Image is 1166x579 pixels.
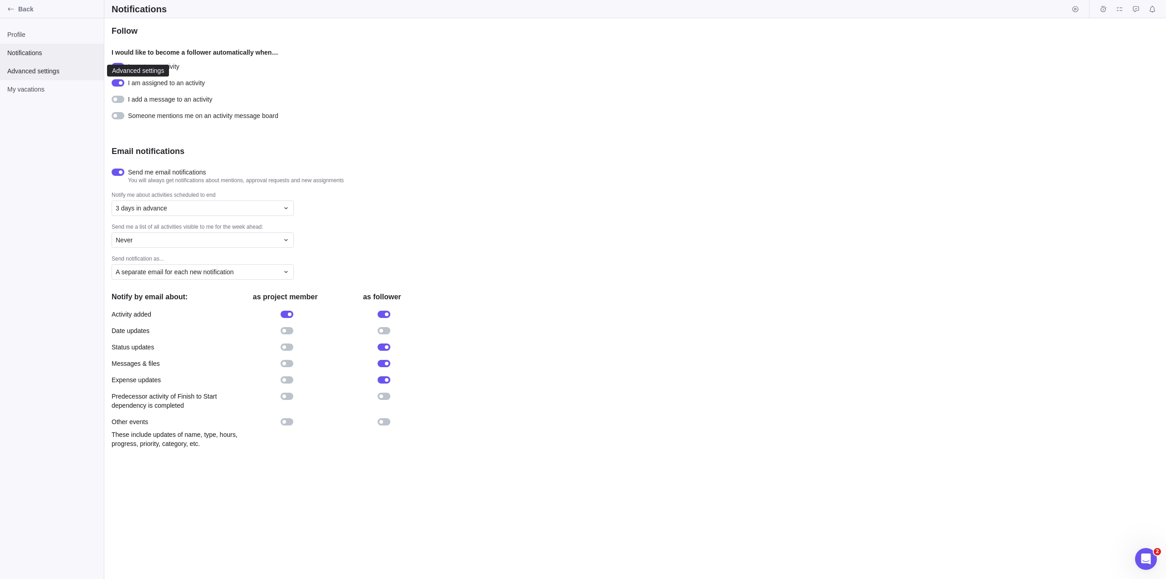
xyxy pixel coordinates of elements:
span: Advanced settings [7,67,97,76]
span: You will always get notifications about mentions, approval requests and new assignments [128,177,344,184]
div: Notify me about activities scheduled to end [112,191,430,200]
iframe: Intercom live chat [1135,548,1157,570]
div: Send notification as... [112,255,430,264]
span: I create an activity [128,62,179,71]
span: Notifications [1146,3,1159,15]
div: • [DATE] [87,141,113,151]
div: • [DATE] [87,74,113,83]
span: I add a message to an activity [128,95,212,104]
button: Ask a question [50,256,133,275]
div: [PERSON_NAME] [32,141,85,151]
span: Back [18,5,100,14]
span: Status updates [112,343,237,352]
span: Start timer [1069,3,1082,15]
h4: Notify by email about: [112,292,237,302]
span: Never [116,236,133,245]
h1: Messages [67,4,117,19]
div: These include updates of name, type, hours, progress, priority, category, etc. [112,430,261,448]
img: Profile image for Support [10,31,29,49]
a: Approval requests [1130,7,1142,14]
h2: Notifications [112,3,167,15]
span: Messages & files [112,359,237,368]
span: A separate email for each new notification [116,267,234,277]
span: Expense updates [112,375,237,384]
span: Other events [112,417,237,426]
h4: as project member [237,292,333,302]
p: I would like to become a follower automatically when… [112,47,430,62]
span: My assignments [1113,3,1126,15]
div: Advanced settings [111,67,165,74]
span: Home [36,307,55,313]
span: 3 days in advance [116,204,167,213]
div: • [DATE] [59,40,85,50]
span: Date updates [112,326,237,335]
a: Time logs [1097,7,1110,14]
a: My assignments [1113,7,1126,14]
span: Predecessor activity of Finish to Start dependency is completed [112,392,237,410]
div: [PERSON_NAME] [32,74,85,83]
a: Notifications [1146,7,1159,14]
img: Profile image for Vadim [10,98,29,117]
img: Profile image for Denise [10,65,29,83]
h3: Follow [112,26,138,36]
span: Send me email notifications [128,168,344,177]
span: Rate your conversation [32,31,107,39]
span: Activity added [112,310,237,319]
span: 2 [1154,548,1161,555]
button: Messages [91,284,182,321]
span: Time logs [1097,3,1110,15]
span: I am assigned to an activity [128,78,205,87]
div: Vadim [32,108,52,117]
span: Someone mentions me on an activity message board [128,111,278,120]
div: Support [32,40,57,50]
span: Messages [119,307,154,313]
span: Notifications [7,48,97,57]
span: My vacations [7,85,97,94]
div: Send me a list of all activities visible to me for the week ahead: [112,223,430,232]
h3: Email notifications [112,146,184,157]
span: Approval requests [1130,3,1142,15]
span: Hey [PERSON_NAME] I’m just checking to see how things are going. If you had a minute to spare, co... [32,99,1000,106]
div: Profile image for Cassandra [10,132,29,150]
span: Profile [7,30,97,39]
h4: as follower [333,292,430,302]
div: • [DATE] [54,108,79,117]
